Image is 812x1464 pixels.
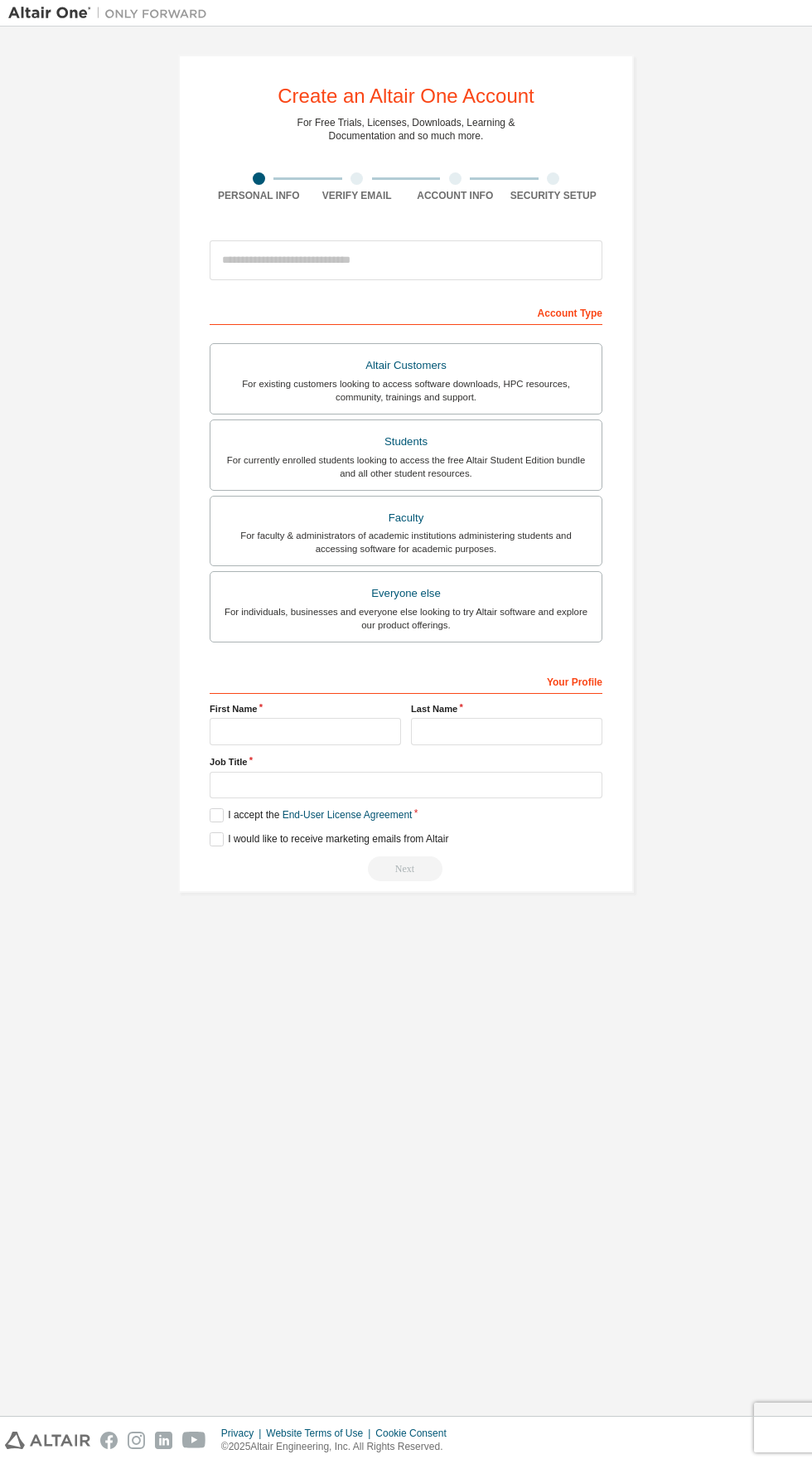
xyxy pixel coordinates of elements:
img: linkedin.svg [155,1432,172,1449]
div: Everyone else [220,582,592,605]
div: Account Info [406,189,505,202]
div: Privacy [221,1427,266,1440]
label: First Name [210,702,401,715]
label: Last Name [411,702,602,715]
div: Faculty [220,507,592,530]
div: Security Setup [505,189,603,202]
img: Altair One [8,5,215,22]
img: altair_logo.svg [5,1432,90,1449]
p: © 2025 Altair Engineering, Inc. All Rights Reserved. [221,1440,457,1454]
div: Read and acccept EULA to continue [210,856,602,881]
label: I accept the [210,808,412,822]
div: Your Profile [210,667,602,694]
div: Account Type [210,298,602,325]
a: End-User License Agreement [283,809,413,821]
label: I would like to receive marketing emails from Altair [210,832,448,846]
div: Cookie Consent [375,1427,456,1440]
img: instagram.svg [128,1432,145,1449]
div: For existing customers looking to access software downloads, HPC resources, community, trainings ... [220,377,592,404]
div: For faculty & administrators of academic institutions administering students and accessing softwa... [220,529,592,555]
div: Personal Info [210,189,308,202]
div: For individuals, businesses and everyone else looking to try Altair software and explore our prod... [220,605,592,632]
label: Job Title [210,755,602,768]
img: facebook.svg [100,1432,118,1449]
div: Website Terms of Use [266,1427,375,1440]
img: youtube.svg [182,1432,206,1449]
div: Create an Altair One Account [278,86,534,106]
div: For currently enrolled students looking to access the free Altair Student Edition bundle and all ... [220,453,592,480]
div: Students [220,430,592,453]
div: Altair Customers [220,354,592,377]
div: For Free Trials, Licenses, Downloads, Learning & Documentation and so much more. [297,116,515,143]
div: Verify Email [308,189,407,202]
